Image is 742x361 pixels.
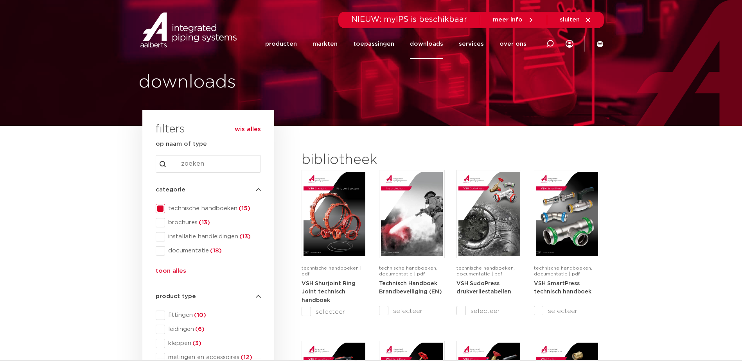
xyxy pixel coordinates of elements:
[458,172,520,256] img: VSH-SudoPress_A4PLT_5007706_2024-2.0_NL-pdf.jpg
[209,248,222,254] span: (18)
[410,29,443,59] a: downloads
[560,17,580,23] span: sluiten
[351,16,467,23] span: NIEUW: myIPS is beschikbaar
[156,185,261,195] h4: categorie
[313,29,338,59] a: markten
[156,204,261,213] div: technische handboeken(15)
[493,16,534,23] a: meer info
[265,29,297,59] a: producten
[156,246,261,256] div: documentatie(18)
[156,311,261,320] div: fittingen(10)
[302,307,367,316] label: selecteer
[456,306,522,316] label: selecteer
[165,325,261,333] span: leidingen
[235,125,261,133] button: wis alles
[456,266,515,276] span: technische handboeken, documentatie | pdf
[165,233,261,241] span: installatie handleidingen
[156,218,261,227] div: brochures(13)
[156,141,207,147] strong: op naam of type
[194,326,205,332] span: (6)
[165,247,261,255] span: documentatie
[302,266,361,276] span: technische handboeken | pdf
[165,219,261,227] span: brochures
[138,70,367,95] h1: downloads
[156,339,261,348] div: kleppen(3)
[238,234,251,239] span: (13)
[156,266,186,279] button: toon alles
[534,306,600,316] label: selecteer
[198,220,210,225] span: (13)
[304,172,365,256] img: VSH-Shurjoint-RJ_A4TM_5011380_2025_1.1_EN-pdf.jpg
[156,232,261,241] div: installatie handleidingen(13)
[381,172,443,256] img: FireProtection_A4TM_5007915_2025_2.0_EN-pdf.jpg
[456,281,511,295] a: VSH SudoPress drukverliestabellen
[353,29,394,59] a: toepassingen
[560,16,591,23] a: sluiten
[534,266,592,276] span: technische handboeken, documentatie | pdf
[493,17,523,23] span: meer info
[165,311,261,319] span: fittingen
[379,266,437,276] span: technische handboeken, documentatie | pdf
[156,292,261,301] h4: product type
[379,306,445,316] label: selecteer
[156,120,185,139] h3: filters
[165,340,261,347] span: kleppen
[265,29,526,59] nav: Menu
[536,172,598,256] img: VSH-SmartPress_A4TM_5009301_2023_2.0-EN-pdf.jpg
[165,205,261,213] span: technische handboeken
[193,312,206,318] span: (10)
[191,340,201,346] span: (3)
[534,281,591,295] a: VSH SmartPress technisch handboek
[237,206,250,211] span: (15)
[302,281,356,303] a: VSH Shurjoint Ring Joint technisch handboek
[156,325,261,334] div: leidingen(6)
[302,151,441,170] h2: bibliotheek
[239,354,252,360] span: (12)
[379,281,442,295] a: Technisch Handboek Brandbeveiliging (EN)
[499,29,526,59] a: over ons
[459,29,484,59] a: services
